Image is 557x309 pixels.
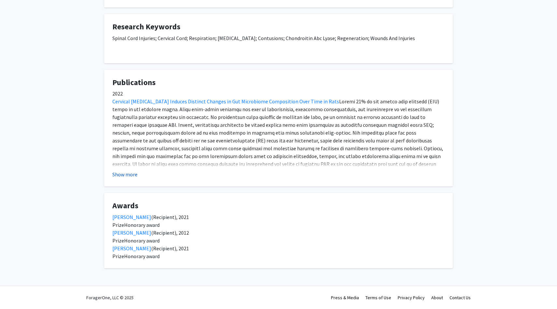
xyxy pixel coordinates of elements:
[112,98,339,105] a: Cervical [MEDICAL_DATA] Induces Distinct Changes in Gut Microbiome Composition Over Time in Rats
[112,214,151,220] a: [PERSON_NAME]
[5,280,28,304] iframe: Chat
[112,213,445,260] div: (Recipient), 2021 PrizeHonorary award (Recipient), 2012 PrizeHonorary award (Recipient), 2021 Pri...
[112,229,151,236] a: [PERSON_NAME]
[112,34,445,55] div: Spinal Cord Injuries; Cervical Cord; Respiration; [MEDICAL_DATA]; Contusions; Chondroitin Abc Lya...
[112,22,445,32] h4: Research Keywords
[331,295,359,301] a: Press & Media
[365,295,391,301] a: Terms of Use
[431,295,443,301] a: About
[112,201,445,211] h4: Awards
[450,295,471,301] a: Contact Us
[86,286,134,309] div: ForagerOne, LLC © 2025
[112,78,445,87] h4: Publications
[112,170,137,178] button: Show more
[112,245,151,252] a: [PERSON_NAME]
[398,295,425,301] a: Privacy Policy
